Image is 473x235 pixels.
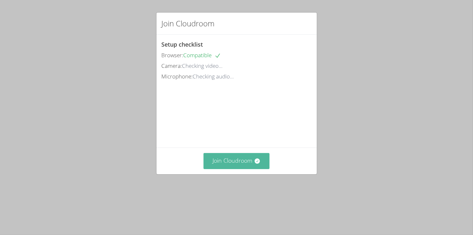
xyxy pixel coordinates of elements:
[193,73,234,80] span: Checking audio...
[162,51,184,59] span: Browser:
[162,18,215,29] h2: Join Cloudroom
[162,73,193,80] span: Microphone:
[182,62,223,69] span: Checking video...
[184,51,221,59] span: Compatible
[203,153,270,169] button: Join Cloudroom
[162,41,203,48] span: Setup checklist
[162,62,182,69] span: Camera:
